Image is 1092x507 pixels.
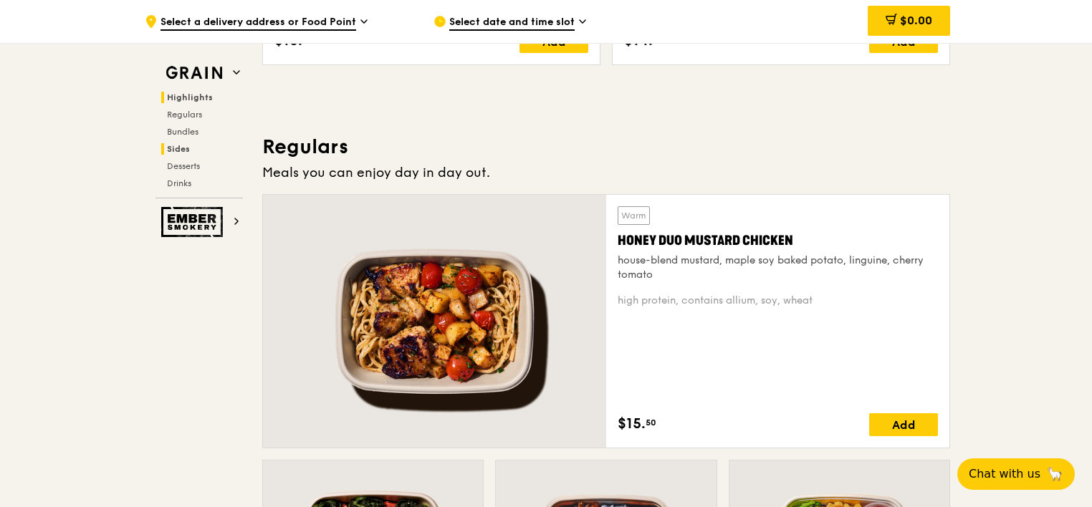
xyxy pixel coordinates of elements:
span: Bundles [167,127,198,137]
div: Add [519,30,588,53]
div: Add [869,30,938,53]
img: Grain web logo [161,60,227,86]
img: Ember Smokery web logo [161,207,227,237]
div: Warm [618,206,650,225]
span: Highlights [167,92,213,102]
div: high protein, contains allium, soy, wheat [618,294,938,308]
span: Select a delivery address or Food Point [161,15,356,31]
button: Chat with us🦙 [957,458,1075,490]
span: Drinks [167,178,191,188]
span: $15. [618,413,646,435]
div: Add [869,413,938,436]
div: Meals you can enjoy day in day out. [262,163,950,183]
span: 🦙 [1046,465,1063,483]
div: Honey Duo Mustard Chicken [618,231,938,251]
span: $0.00 [900,14,932,27]
div: house-blend mustard, maple soy baked potato, linguine, cherry tomato [618,253,938,282]
span: Select date and time slot [449,15,575,31]
span: Regulars [167,110,202,120]
h3: Regulars [262,134,950,160]
span: 50 [646,417,656,428]
span: Chat with us [969,465,1040,483]
span: Sides [167,144,190,154]
span: Desserts [167,161,200,171]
